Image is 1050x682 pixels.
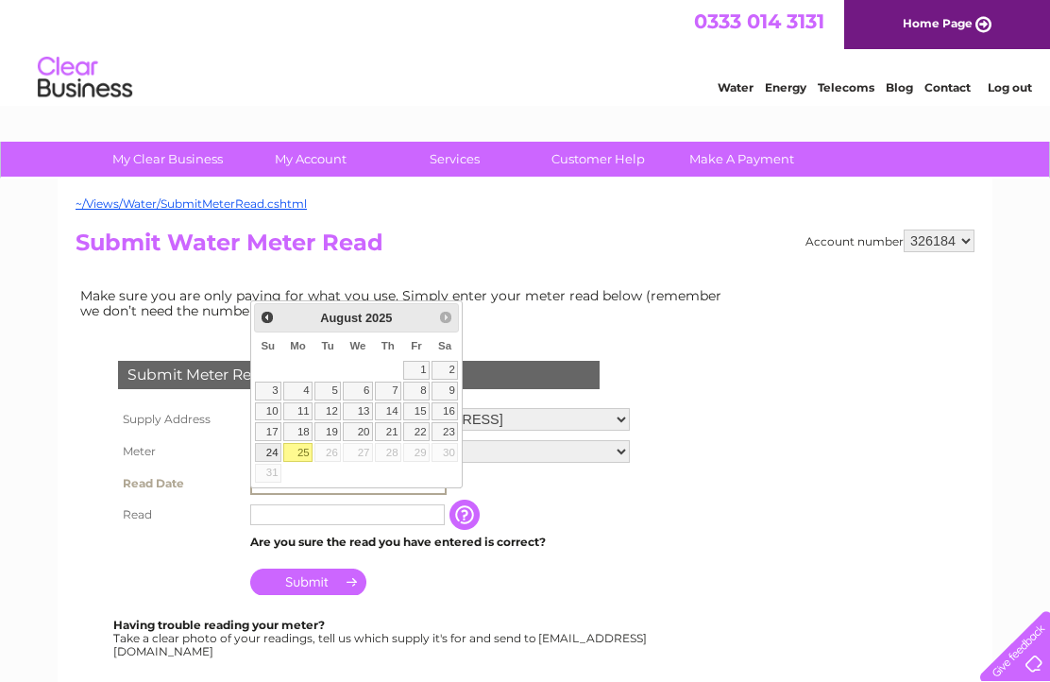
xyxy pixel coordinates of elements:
h2: Submit Water Meter Read [76,230,974,265]
span: Monday [290,340,306,351]
a: 0333 014 3131 [694,9,824,33]
a: 6 [343,382,373,401]
span: Wednesday [349,340,365,351]
a: 12 [314,402,341,421]
a: Customer Help [520,142,676,177]
a: Contact [924,80,971,94]
span: Tuesday [321,340,333,351]
a: ~/Views/Water/SubmitMeterRead.cshtml [76,196,307,211]
a: 21 [375,422,401,441]
input: Information [449,500,483,530]
span: Friday [411,340,422,351]
a: 10 [255,402,281,421]
a: 22 [403,422,430,441]
th: Read Date [113,468,246,500]
span: Saturday [438,340,451,351]
input: Submit [250,569,366,595]
a: 14 [375,402,401,421]
td: Make sure you are only paying for what you use. Simply enter your meter read below (remember we d... [76,283,737,323]
a: Services [377,142,533,177]
a: Telecoms [818,80,874,94]
a: 24 [255,443,281,462]
span: Sunday [261,340,275,351]
a: Make A Payment [664,142,820,177]
a: 2 [432,361,458,380]
div: Submit Meter Read [118,361,600,389]
span: Thursday [381,340,395,351]
span: Prev [260,310,275,325]
span: 2025 [365,311,392,325]
a: My Account [233,142,389,177]
a: 3 [255,382,281,401]
a: 15 [403,402,430,421]
a: 11 [283,402,313,421]
th: Read [113,500,246,530]
a: Log out [988,80,1032,94]
th: Supply Address [113,403,246,435]
a: 7 [375,382,401,401]
a: 19 [314,422,341,441]
a: 9 [432,382,458,401]
a: 4 [283,382,313,401]
a: 17 [255,422,281,441]
a: Water [718,80,754,94]
b: Having trouble reading your meter? [113,618,325,632]
a: Prev [257,306,279,328]
div: Account number [805,230,974,252]
img: logo.png [37,49,133,107]
a: 16 [432,402,458,421]
td: Are you sure the read you have entered is correct? [246,530,635,554]
a: 8 [403,382,430,401]
a: Blog [886,80,913,94]
a: 25 [283,443,313,462]
a: 13 [343,402,373,421]
a: 18 [283,422,313,441]
a: 5 [314,382,341,401]
a: 23 [432,422,458,441]
th: Meter [113,435,246,468]
div: Clear Business is a trading name of Verastar Limited (registered in [GEOGRAPHIC_DATA] No. 3667643... [80,10,973,92]
a: My Clear Business [90,142,246,177]
span: August [320,311,362,325]
a: 1 [403,361,430,380]
a: Energy [765,80,806,94]
a: 20 [343,422,373,441]
div: Take a clear photo of your readings, tell us which supply it's for and send to [EMAIL_ADDRESS][DO... [113,619,650,657]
